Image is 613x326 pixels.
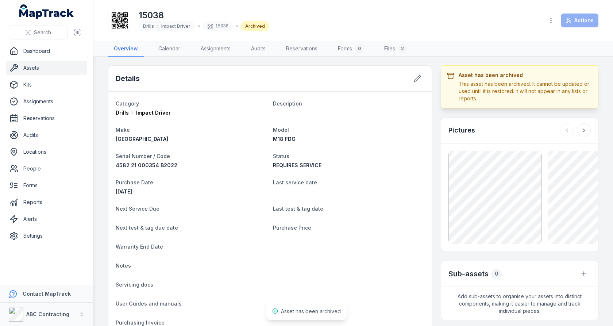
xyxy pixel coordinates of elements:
[26,311,69,317] strong: ABC Contracting
[116,109,129,116] span: Drills
[332,41,370,57] a: Forms0
[34,29,51,36] span: Search
[273,179,317,185] span: Last service date
[273,162,321,168] span: REQUIRES SERVICE
[491,269,502,279] div: 0
[116,225,178,231] span: Next test & tag due date
[108,41,144,57] a: Overview
[6,61,87,75] a: Assets
[23,291,71,297] strong: Contact MapTrack
[273,136,296,142] span: M18 FDG
[116,162,177,168] span: 4582 21 000354 B2022
[116,188,132,195] time: 29/08/2025, 12:00:00 am
[6,212,87,226] a: Alerts
[273,206,323,212] span: Last test & tag date
[273,225,311,231] span: Purchase Price
[273,153,289,159] span: Status
[355,44,364,53] div: 0
[116,127,130,133] span: Make
[245,41,271,57] a: Audits
[116,136,168,142] span: [GEOGRAPHIC_DATA]
[398,44,407,53] div: 2
[116,153,170,159] span: Serial Number / Code
[116,300,182,307] span: User Guides and manuals
[136,109,171,116] span: Impact Driver
[116,206,159,212] span: Next Service Due
[143,23,154,29] span: Drills
[448,269,489,279] h2: Sub-assets
[378,41,413,57] a: Files2
[281,308,341,314] span: Asset has been archived
[6,77,87,92] a: Kits
[6,229,87,243] a: Settings
[116,281,153,288] span: Servicing docs
[280,41,323,57] a: Reservations
[116,188,132,195] span: [DATE]
[6,44,87,58] a: Dashboard
[116,243,163,250] span: Warranty End Date
[9,26,68,39] button: Search
[459,80,592,102] div: This asset has been archived. It cannot be updated or used until it is restored. It will not appe...
[116,100,139,107] span: Category
[6,145,87,159] a: Locations
[153,41,186,57] a: Calendar
[273,127,289,133] span: Model
[6,195,87,210] a: Reports
[448,125,475,135] h3: Pictures
[116,262,131,269] span: Notes
[6,111,87,126] a: Reservations
[161,23,190,29] span: Impact Driver
[203,21,233,31] div: 15038
[116,319,165,326] span: Purchasing Invoice
[6,161,87,176] a: People
[441,287,598,321] span: Add sub-assets to organise your assets into distinct components, making it easier to manage and t...
[241,21,269,31] div: Archived
[273,100,302,107] span: Description
[6,178,87,193] a: Forms
[459,72,592,79] h3: Asset has been archived
[6,128,87,142] a: Audits
[195,41,236,57] a: Assignments
[139,9,269,21] h1: 15038
[6,94,87,109] a: Assignments
[19,4,74,19] a: MapTrack
[116,73,140,84] h2: Details
[116,179,153,185] span: Purchase Date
